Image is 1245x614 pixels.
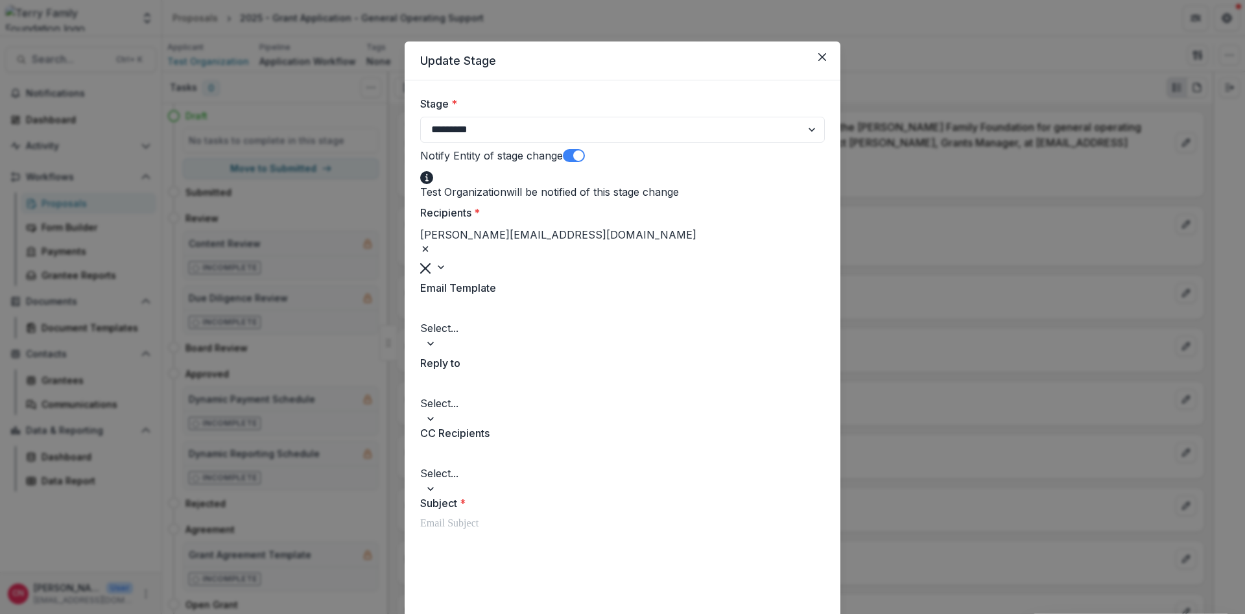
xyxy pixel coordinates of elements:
label: CC Recipients [420,425,809,441]
label: Reply to [420,355,809,371]
div: Select... [420,396,638,411]
label: Email Template [420,280,817,296]
header: Update Stage [405,41,840,80]
label: Subject [420,495,809,511]
div: Remove carol.nieves615@gmail.com [420,242,696,258]
div: Select... [420,466,638,481]
label: Recipients [420,205,817,220]
span: [PERSON_NAME][EMAIL_ADDRESS][DOMAIN_NAME] [420,228,696,241]
div: Clear selected options [420,259,431,275]
button: Close [812,47,833,67]
label: Stage [420,96,817,112]
div: Select... [420,320,642,336]
label: Notify Entity of stage change [420,148,563,163]
div: Test Organization will be notified of this stage change [420,169,679,200]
